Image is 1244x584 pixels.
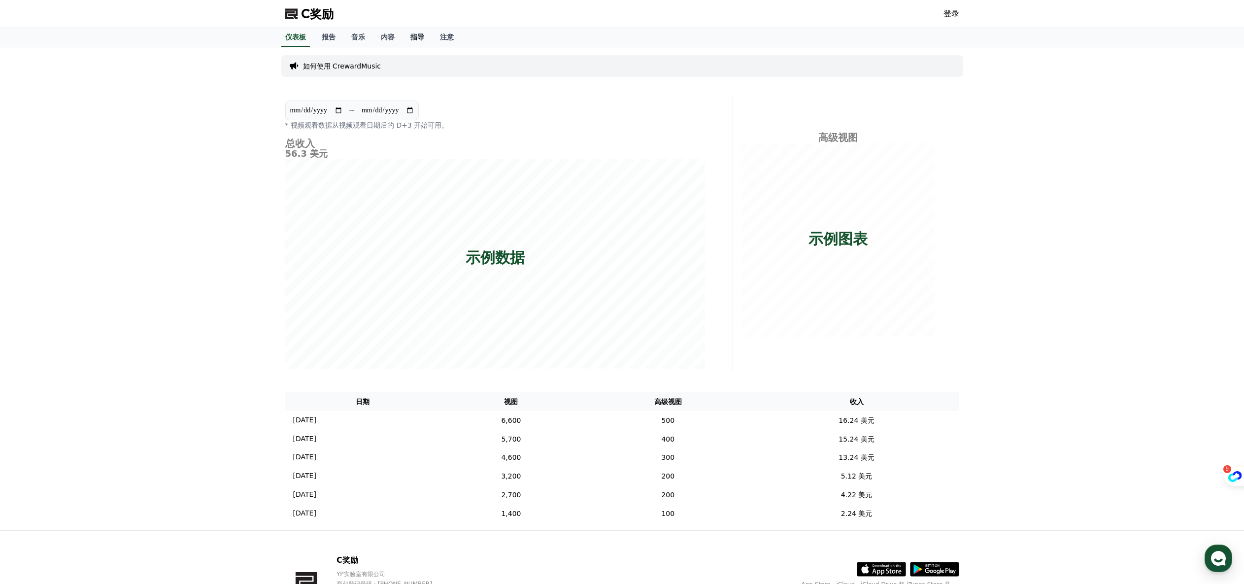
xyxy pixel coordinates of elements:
font: 注意 [440,33,454,41]
font: 2,700 [501,490,521,498]
span: Home [25,327,42,335]
font: [DATE] [293,453,316,461]
font: 1,400 [501,509,521,517]
font: 内容 [381,33,395,41]
font: 收入 [850,398,864,406]
font: 300 [661,453,674,461]
a: 仪表板 [281,28,310,47]
font: 2.24 美元 [841,509,873,517]
font: 400 [661,435,674,443]
a: 注意 [432,28,462,47]
font: 高级视图 [818,132,858,143]
a: 登录 [943,8,959,20]
a: 内容 [373,28,403,47]
font: 仪表板 [285,33,306,41]
font: 100 [661,509,674,517]
font: 4.22 美元 [841,490,873,498]
font: 15.24 美元 [839,435,874,443]
font: 5,700 [501,435,521,443]
font: 如何使用 CrewardMusic [303,62,381,70]
a: Messages [65,312,127,337]
a: 如何使用 CrewardMusic [303,61,381,71]
font: 6,600 [501,416,521,424]
a: Settings [127,312,189,337]
font: 500 [661,416,674,424]
font: 报告 [322,33,336,41]
font: C奖励 [301,7,334,21]
font: [DATE] [293,509,316,517]
font: 登录 [943,9,959,18]
font: [DATE] [293,416,316,424]
font: 示例图表 [808,230,868,247]
font: 视图 [504,398,518,406]
font: C奖励 [336,555,358,565]
a: 音乐 [343,28,373,47]
font: ~ [349,105,355,115]
font: [DATE] [293,472,316,480]
font: 13.24 美元 [839,453,874,461]
font: 3,200 [501,472,521,480]
font: 56.3 美元 [285,148,328,159]
font: 总收入 [285,137,315,149]
a: 报告 [314,28,343,47]
a: Home [3,312,65,337]
span: Settings [146,327,170,335]
font: [DATE] [293,435,316,443]
font: 高级视图 [654,398,682,406]
font: 5.12 美元 [841,472,873,480]
font: 指导 [410,33,424,41]
font: 示例数据 [466,248,525,266]
font: 日期 [356,398,370,406]
font: 200 [661,472,674,480]
font: * 视频观看数据从视频观看日期后的 D+3 开始可用。 [285,121,449,129]
a: C奖励 [285,6,334,22]
font: 4,600 [501,453,521,461]
font: YP实验室有限公司 [336,571,385,578]
span: Messages [82,328,111,336]
a: 指导 [403,28,432,47]
font: 音乐 [351,33,365,41]
font: 16.24 美元 [839,416,874,424]
font: 200 [661,490,674,498]
font: [DATE] [293,490,316,498]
